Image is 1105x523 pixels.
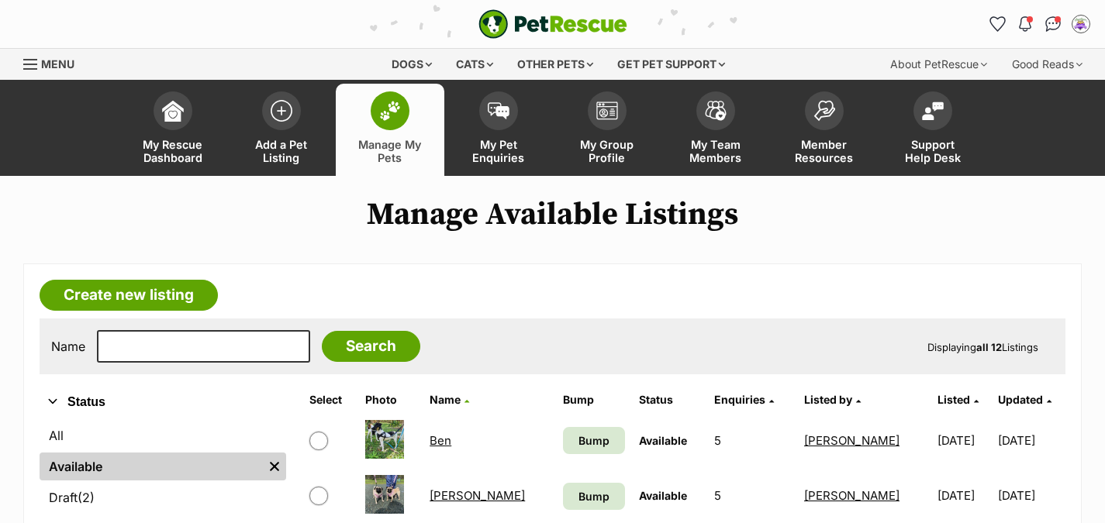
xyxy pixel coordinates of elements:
[40,421,286,449] a: All
[927,341,1038,353] span: Displaying Listings
[804,433,900,448] a: [PERSON_NAME]
[1001,49,1093,80] div: Good Reads
[138,138,208,164] span: My Rescue Dashboard
[789,138,859,164] span: Member Resources
[606,49,736,80] div: Get pet support
[40,392,286,412] button: Status
[572,138,642,164] span: My Group Profile
[985,12,1093,36] ul: Account quick links
[359,387,422,412] th: Photo
[998,414,1064,467] td: [DATE]
[931,414,996,467] td: [DATE]
[708,469,796,522] td: 5
[1013,12,1038,36] button: Notifications
[247,138,316,164] span: Add a Pet Listing
[639,434,687,447] span: Available
[898,138,968,164] span: Support Help Desk
[464,138,534,164] span: My Pet Enquiries
[708,414,796,467] td: 5
[381,49,443,80] div: Dogs
[1045,16,1062,32] img: chat-41dd97257d64d25036548639549fe6c8038ab92f7586957e7f3b1b290dea8141.svg
[430,488,525,503] a: [PERSON_NAME]
[813,100,835,121] img: member-resources-icon-8e73f808a243e03378d46382f2149f9095a855e16c252ad45f914b54edf8863c.svg
[931,469,996,522] td: [DATE]
[985,12,1010,36] a: Favourites
[355,138,425,164] span: Manage My Pets
[23,49,85,77] a: Menu
[303,387,358,412] th: Select
[596,102,618,120] img: group-profile-icon-3fa3cf56718a62981997c0bc7e787c4b2cf8bcc04b72c1350f741eb67cf2f40e.svg
[976,341,1002,353] strong: all 12
[563,483,624,510] a: Bump
[661,84,770,176] a: My Team Members
[40,452,263,480] a: Available
[938,393,979,406] a: Listed
[162,100,184,122] img: dashboard-icon-eb2f2d2d3e046f16d808141f083e7271f6b2e854fb5c12c21221c1fb7104beca.svg
[430,393,469,406] a: Name
[51,339,85,353] label: Name
[488,102,509,119] img: pet-enquiries-icon-7e3ad2cf08bfb03b45e93fb7055b45f3efa6380592205ae92323e6603595dc1f.svg
[271,100,292,122] img: add-pet-listing-icon-0afa8454b4691262ce3f59096e99ab1cd57d4a30225e0717b998d2c9b9846f56.svg
[322,331,420,362] input: Search
[681,138,751,164] span: My Team Members
[770,84,879,176] a: Member Resources
[379,101,401,121] img: manage-my-pets-icon-02211641906a0b7f246fdf0571729dbe1e7629f14944591b6c1af311fb30b64b.svg
[119,84,227,176] a: My Rescue Dashboard
[40,483,286,511] a: Draft
[1069,12,1093,36] button: My account
[998,393,1051,406] a: Updated
[1073,16,1089,32] img: Samantha Blake profile pic
[938,393,970,406] span: Listed
[804,393,852,406] span: Listed by
[41,57,74,71] span: Menu
[430,393,461,406] span: Name
[263,452,286,480] a: Remove filter
[804,393,861,406] a: Listed by
[1041,12,1065,36] a: Conversations
[478,9,627,39] img: logo-e224e6f780fb5917bec1dbf3a21bbac754714ae5b6737aabdf751b685950b380.svg
[879,84,987,176] a: Support Help Desk
[78,488,95,507] span: (2)
[998,393,1043,406] span: Updated
[478,9,627,39] a: PetRescue
[705,101,727,121] img: team-members-icon-5396bd8760b3fe7c0b43da4ab00e1e3bb1a5d9ba89233759b79545d2d3fc5d0d.svg
[639,489,687,502] span: Available
[578,432,609,449] span: Bump
[444,84,553,176] a: My Pet Enquiries
[506,49,604,80] div: Other pets
[430,433,451,448] a: Ben
[445,49,504,80] div: Cats
[804,488,900,503] a: [PERSON_NAME]
[1019,16,1031,32] img: notifications-46538b983faf8c2785f20acdc204bb7945ddae34d4c08c2a6579f10ce5e182be.svg
[557,387,630,412] th: Bump
[879,49,998,80] div: About PetRescue
[40,280,218,311] a: Create new listing
[714,393,774,406] a: Enquiries
[578,488,609,504] span: Bump
[633,387,706,412] th: Status
[998,469,1064,522] td: [DATE]
[336,84,444,176] a: Manage My Pets
[922,102,944,120] img: help-desk-icon-fdf02630f3aa405de69fd3d07c3f3aa587a6932b1a1747fa1d2bba05be0121f9.svg
[553,84,661,176] a: My Group Profile
[714,393,765,406] span: translation missing: en.admin.listings.index.attributes.enquiries
[563,427,624,454] a: Bump
[227,84,336,176] a: Add a Pet Listing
